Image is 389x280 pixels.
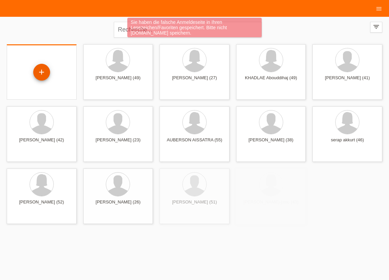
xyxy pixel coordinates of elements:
a: menu [372,6,386,10]
i: filter_list [373,23,380,31]
div: [PERSON_NAME] (41) [318,75,377,86]
div: [PERSON_NAME] (51) [165,199,224,210]
div: [PERSON_NAME] (49) [89,75,148,86]
div: [PERSON_NAME] (42) [12,137,71,148]
div: [PERSON_NAME] (52) [12,199,71,210]
div: Sie haben die falsche Anmeldeseite in Ihren Lesezeichen/Favoriten gespeichert. Bitte nicht [DOMAI... [127,18,262,37]
div: Enregistrer le client [34,66,50,78]
div: [PERSON_NAME] (27) [165,75,224,86]
div: AUBERSON AISSATRA (55) [165,137,224,148]
div: [PERSON_NAME] (38) [242,137,301,148]
div: [PERSON_NAME] (23) [89,137,148,148]
div: [PERSON_NAME]-jusic (43) [242,199,301,210]
div: [PERSON_NAME] (26) [89,199,148,210]
div: serap akkurt (46) [318,137,377,148]
i: menu [376,5,382,12]
div: KHADLAE Abouddihaj (49) [242,75,301,86]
